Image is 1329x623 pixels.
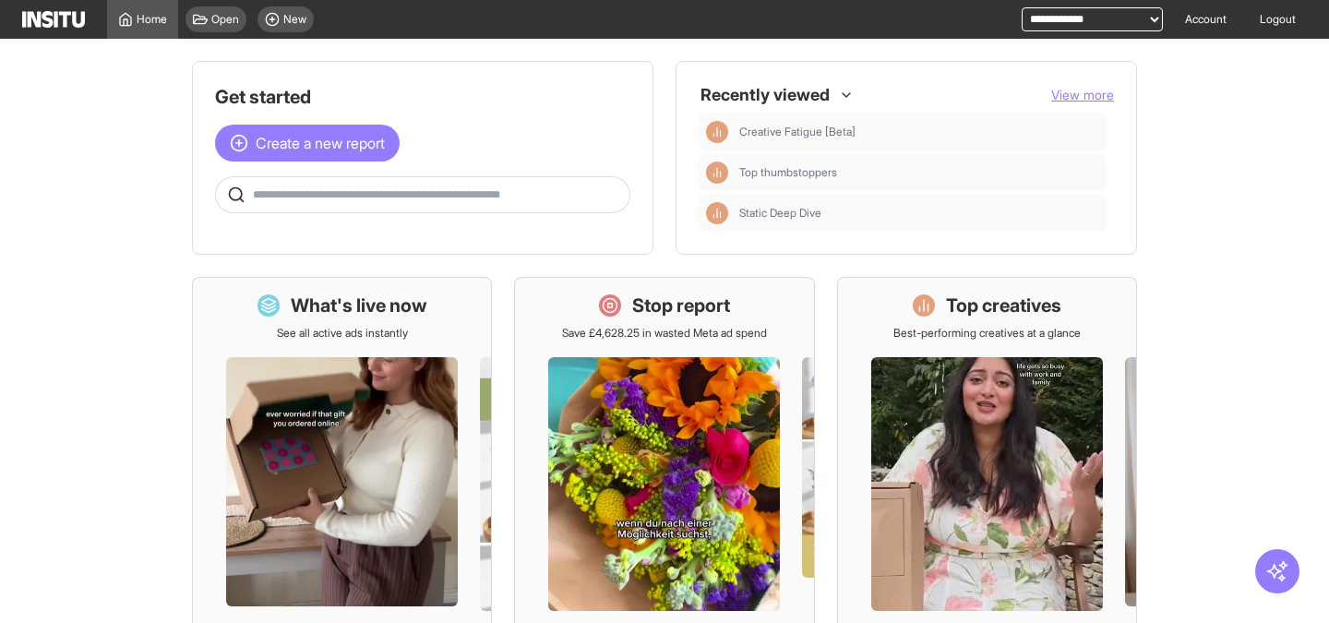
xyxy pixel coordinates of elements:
h1: Top creatives [946,293,1061,318]
img: Logo [22,11,85,28]
span: Creative Fatigue [Beta] [739,125,856,139]
p: Best-performing creatives at a glance [893,326,1081,341]
span: Static Deep Dive [739,206,1099,221]
p: Save £4,628.25 in wasted Meta ad spend [562,326,767,341]
span: Open [211,12,239,27]
span: Home [137,12,167,27]
div: Insights [706,121,728,143]
button: Create a new report [215,125,400,162]
span: Top thumbstoppers [739,165,1099,180]
span: Static Deep Dive [739,206,821,221]
div: Insights [706,162,728,184]
span: New [283,12,306,27]
span: Create a new report [256,132,385,154]
button: View more [1051,86,1114,104]
h1: Get started [215,84,630,110]
span: View more [1051,87,1114,102]
span: Top thumbstoppers [739,165,837,180]
h1: Stop report [632,293,730,318]
div: Insights [706,202,728,224]
span: Creative Fatigue [Beta] [739,125,1099,139]
p: See all active ads instantly [277,326,408,341]
h1: What's live now [291,293,427,318]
